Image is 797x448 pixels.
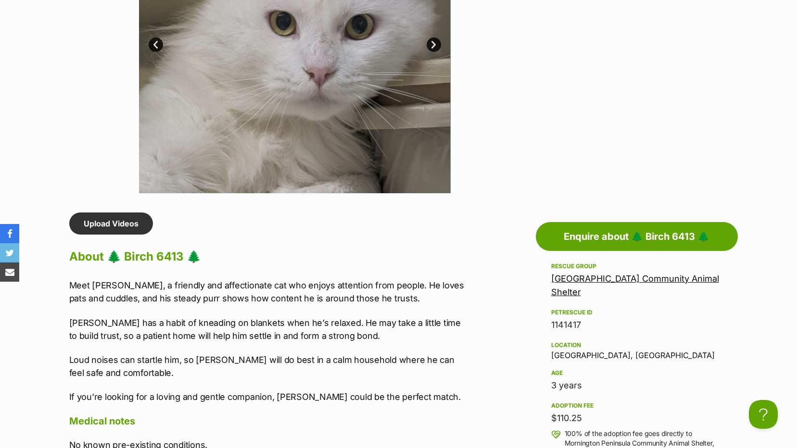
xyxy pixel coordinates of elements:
[551,339,722,360] div: [GEOGRAPHIC_DATA], [GEOGRAPHIC_DATA]
[69,316,467,342] p: [PERSON_NAME] has a habit of kneading on blankets when he’s relaxed. He may take a little time to...
[551,309,722,316] div: PetRescue ID
[427,37,441,52] a: Next
[551,318,722,332] div: 1141417
[69,246,467,267] h2: About 🌲 Birch 6413 🌲
[69,212,153,235] a: Upload Videos
[551,369,722,377] div: Age
[749,400,778,429] iframe: Help Scout Beacon - Open
[69,415,467,427] h4: Medical notes
[69,353,467,379] p: Loud noises can startle him, so [PERSON_NAME] will do best in a calm household where he can feel ...
[69,390,467,403] p: If you’re looking for a loving and gentle companion, [PERSON_NAME] could be the perfect match.
[551,402,722,410] div: Adoption fee
[551,262,722,270] div: Rescue group
[551,411,722,425] div: $110.25
[551,274,719,297] a: [GEOGRAPHIC_DATA] Community Animal Shelter
[536,222,738,251] a: Enquire about 🌲 Birch 6413 🌲
[69,279,467,305] p: Meet [PERSON_NAME], a friendly and affectionate cat who enjoys attention from people. He loves pa...
[551,341,722,349] div: Location
[149,37,163,52] a: Prev
[551,379,722,392] div: 3 years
